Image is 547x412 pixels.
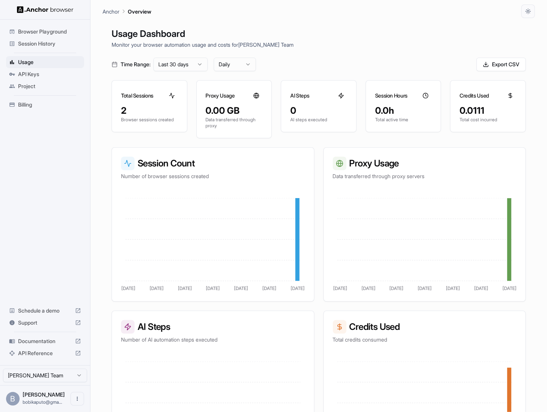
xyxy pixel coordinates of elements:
[6,38,84,50] div: Session History
[18,70,81,78] span: API Keys
[103,8,120,15] p: Anchor
[18,28,81,35] span: Browser Playground
[6,305,84,317] div: Schedule a demo
[333,336,517,343] p: Total credits consumed
[112,41,526,49] p: Monitor your browser automation usage and costs for [PERSON_NAME] Team
[17,6,74,13] img: Anchor Logo
[375,92,408,99] h3: Session Hours
[178,286,192,291] tspan: [DATE]
[460,92,489,99] h3: Credits Used
[103,7,151,15] nav: breadcrumb
[121,172,305,180] p: Number of browser sessions created
[418,286,432,291] tspan: [DATE]
[18,82,81,90] span: Project
[446,286,460,291] tspan: [DATE]
[333,320,517,334] h3: Credits Used
[18,337,72,345] span: Documentation
[290,92,309,99] h3: AI Steps
[6,317,84,329] div: Support
[333,172,517,180] p: Data transferred through proxy servers
[112,27,526,41] h1: Usage Dashboard
[206,117,263,129] p: Data transferred through proxy
[6,392,20,406] div: B
[18,101,81,108] span: Billing
[6,335,84,347] div: Documentation
[121,336,305,343] p: Number of AI automation steps executed
[460,105,516,117] div: 0.0111
[18,319,72,327] span: Support
[262,286,276,291] tspan: [DATE]
[290,105,347,117] div: 0
[6,99,84,111] div: Billing
[291,286,305,291] tspan: [DATE]
[6,26,84,38] div: Browser Playground
[6,68,84,80] div: API Keys
[128,8,151,15] p: Overview
[290,117,347,123] p: AI steps executed
[477,58,526,71] button: Export CSV
[6,347,84,359] div: API Reference
[375,117,432,123] p: Total active time
[18,349,72,357] span: API Reference
[121,286,135,291] tspan: [DATE]
[121,61,150,68] span: Time Range:
[206,105,263,117] div: 0.00 GB
[121,117,178,123] p: Browser sessions created
[6,80,84,92] div: Project
[150,286,164,291] tspan: [DATE]
[474,286,488,291] tspan: [DATE]
[18,307,72,314] span: Schedule a demo
[18,58,81,66] span: Usage
[23,391,65,398] span: Bobi Kaputo
[333,157,517,170] h3: Proxy Usage
[389,286,403,291] tspan: [DATE]
[121,320,305,334] h3: AI Steps
[121,105,178,117] div: 2
[361,286,375,291] tspan: [DATE]
[121,92,153,99] h3: Total Sessions
[6,56,84,68] div: Usage
[503,286,516,291] tspan: [DATE]
[18,40,81,47] span: Session History
[23,399,62,405] span: bobikaputo@gmail.com
[121,157,305,170] h3: Session Count
[460,117,516,123] p: Total cost incurred
[206,92,235,99] h3: Proxy Usage
[234,286,248,291] tspan: [DATE]
[333,286,347,291] tspan: [DATE]
[375,105,432,117] div: 0.0h
[206,286,220,291] tspan: [DATE]
[70,392,84,406] button: Open menu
